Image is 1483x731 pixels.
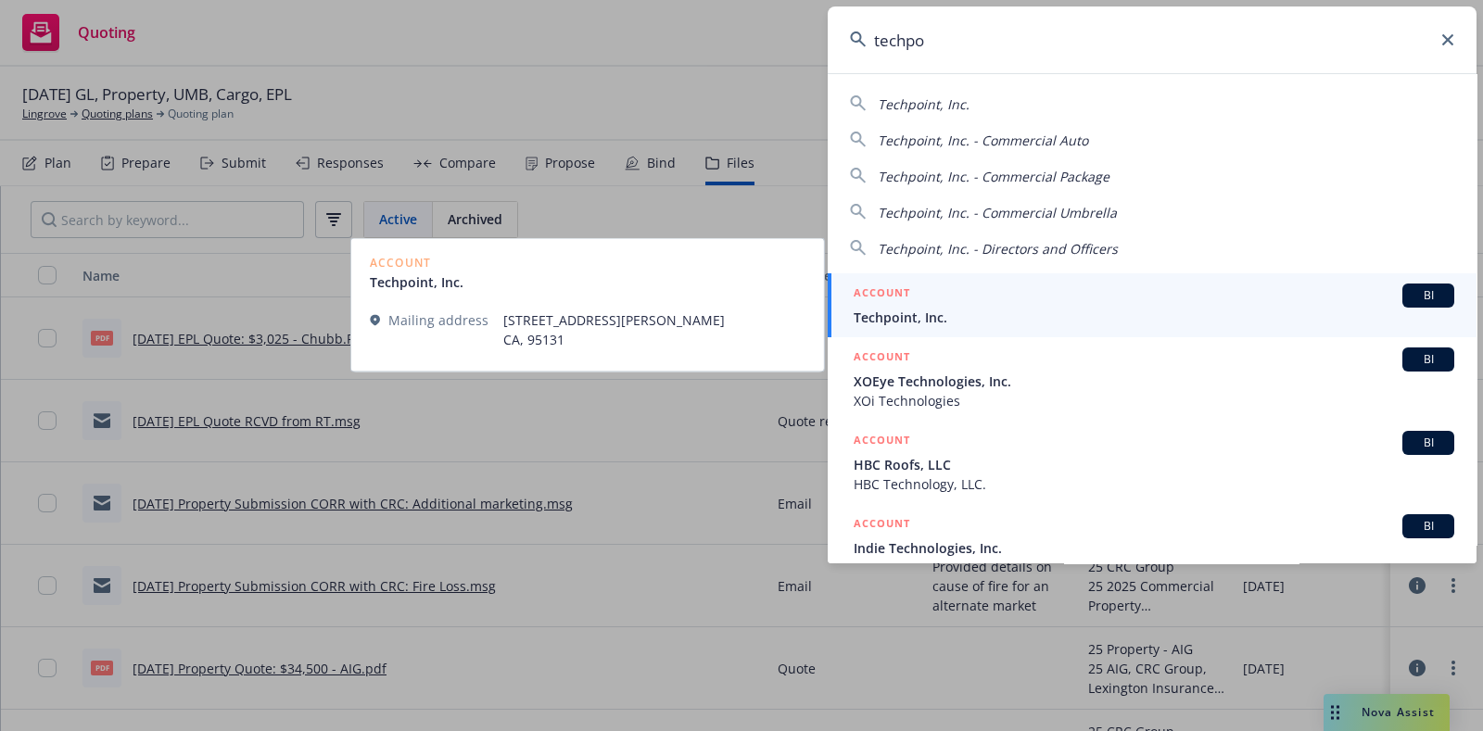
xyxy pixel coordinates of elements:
[854,284,910,306] h5: ACCOUNT
[854,431,910,453] h5: ACCOUNT
[828,273,1477,337] a: ACCOUNTBITechpoint, Inc.
[878,168,1109,185] span: Techpoint, Inc. - Commercial Package
[854,391,1454,410] span: XOi Technologies
[878,132,1088,149] span: Techpoint, Inc. - Commercial Auto
[828,504,1477,568] a: ACCOUNTBIIndie Technologies, Inc.
[854,474,1454,494] span: HBC Technology, LLC.
[1410,351,1447,368] span: BI
[854,514,910,536] h5: ACCOUNT
[828,337,1477,421] a: ACCOUNTBIXOEye Technologies, Inc.XOi Technologies
[854,372,1454,391] span: XOEye Technologies, Inc.
[878,240,1118,258] span: Techpoint, Inc. - Directors and Officers
[1410,435,1447,451] span: BI
[854,455,1454,474] span: HBC Roofs, LLC
[854,538,1454,558] span: Indie Technologies, Inc.
[1410,518,1447,535] span: BI
[878,204,1117,221] span: Techpoint, Inc. - Commercial Umbrella
[828,421,1477,504] a: ACCOUNTBIHBC Roofs, LLCHBC Technology, LLC.
[854,308,1454,327] span: Techpoint, Inc.
[878,95,970,113] span: Techpoint, Inc.
[1410,287,1447,304] span: BI
[854,347,910,370] h5: ACCOUNT
[828,6,1477,73] input: Search...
